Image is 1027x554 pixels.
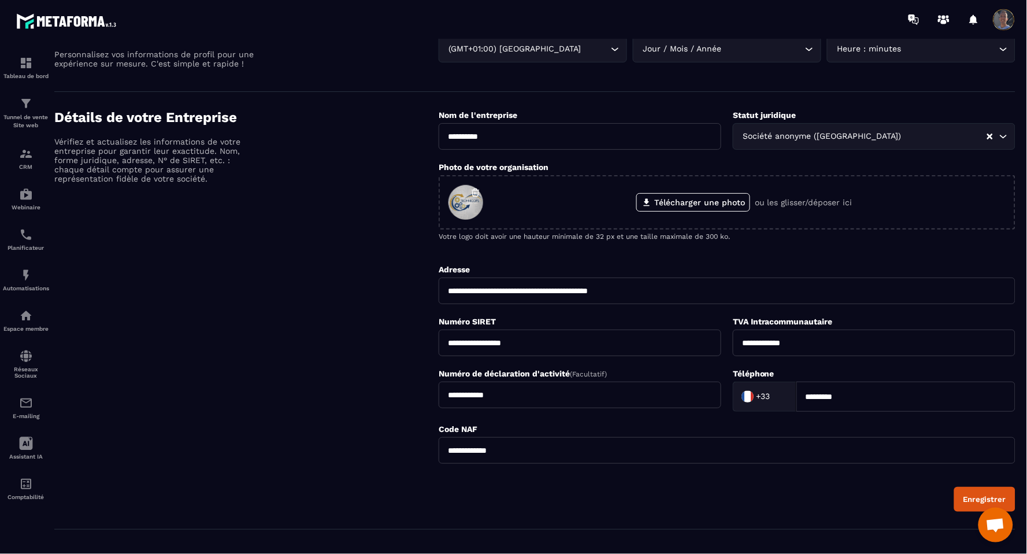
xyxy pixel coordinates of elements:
[439,369,607,378] label: Numéro de déclaration d'activité
[439,162,548,172] label: Photo de votre organisation
[19,97,33,110] img: formation
[439,424,477,434] label: Code NAF
[987,132,993,141] button: Clear Selected
[19,309,33,323] img: automations
[439,317,496,326] label: Numéro SIRET
[733,317,833,326] label: TVA Intracommunautaire
[740,130,904,143] span: Société anonyme ([GEOGRAPHIC_DATA])
[3,285,49,291] p: Automatisations
[3,47,49,88] a: formationformationTableau de bord
[3,219,49,260] a: schedulerschedulerPlanificateur
[3,468,49,509] a: accountantaccountantComptabilité
[904,43,996,56] input: Search for option
[54,109,439,125] h4: Détails de votre Entreprise
[570,370,607,378] span: (Facultatif)
[54,50,257,68] p: Personnalisez vos informations de profil pour une expérience sur mesure. C'est simple et rapide !
[19,56,33,70] img: formation
[636,193,750,212] label: Télécharger une photo
[3,245,49,251] p: Planificateur
[439,36,627,62] div: Search for option
[733,110,796,120] label: Statut juridique
[835,43,904,56] span: Heure : minutes
[3,341,49,387] a: social-networksocial-networkRéseaux Sociaux
[3,113,49,130] p: Tunnel de vente Site web
[3,88,49,138] a: formationformationTunnel de vente Site web
[3,413,49,419] p: E-mailing
[19,147,33,161] img: formation
[904,130,986,143] input: Search for option
[584,43,608,56] input: Search for option
[439,110,517,120] label: Nom de l'entreprise
[733,382,796,412] div: Search for option
[54,137,257,183] p: Vérifiez et actualisez les informations de votre entreprise pour garantir leur exactitude. Nom, f...
[439,265,470,274] label: Adresse
[3,204,49,210] p: Webinaire
[827,36,1015,62] div: Search for option
[3,179,49,219] a: automationsautomationsWebinaire
[736,385,759,408] img: Country Flag
[19,396,33,410] img: email
[19,477,33,491] img: accountant
[724,43,802,56] input: Search for option
[733,123,1015,150] div: Search for option
[755,198,852,207] p: ou les glisser/déposer ici
[19,228,33,242] img: scheduler
[3,428,49,468] a: Assistant IA
[640,43,724,56] span: Jour / Mois / Année
[963,495,1006,504] div: Enregistrer
[633,36,821,62] div: Search for option
[3,300,49,341] a: automationsautomationsEspace membre
[3,138,49,179] a: formationformationCRM
[3,164,49,170] p: CRM
[19,187,33,201] img: automations
[16,10,120,32] img: logo
[773,388,784,405] input: Search for option
[19,268,33,282] img: automations
[446,43,584,56] span: (GMT+01:00) [GEOGRAPHIC_DATA]
[3,73,49,79] p: Tableau de bord
[3,366,49,379] p: Réseaux Sociaux
[3,453,49,460] p: Assistant IA
[954,487,1015,512] button: Enregistrer
[978,508,1013,542] div: Ouvrir le chat
[439,232,1015,241] p: Votre logo doit avoir une hauteur minimale de 32 px et une taille maximale de 300 ko.
[3,494,49,500] p: Comptabilité
[19,349,33,363] img: social-network
[3,260,49,300] a: automationsautomationsAutomatisations
[757,391,770,402] span: +33
[733,369,774,378] label: Téléphone
[3,326,49,332] p: Espace membre
[3,387,49,428] a: emailemailE-mailing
